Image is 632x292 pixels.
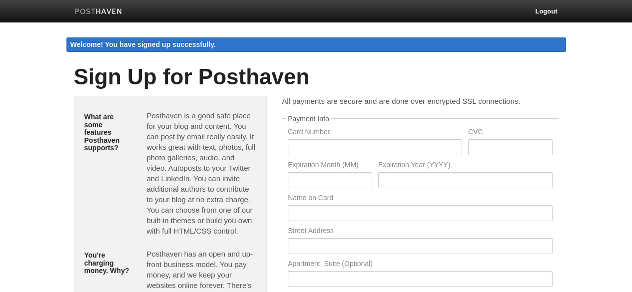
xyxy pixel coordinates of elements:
[288,128,462,138] label: Card Number
[468,128,552,138] label: CVC
[75,8,122,16] img: Posthaven-bar
[66,37,566,52] div: Welcome! You have signed up successfully.
[288,227,552,237] label: Street Address
[84,252,132,275] h5: You're charging money. Why?
[282,96,558,106] p: All payments are secure and are done over encrypted SSL connections.
[378,161,553,171] label: Expiration Year (YYYY)
[74,65,559,89] h1: Sign Up for Posthaven
[288,260,552,270] label: Apartment, Suite (Optional)
[288,194,552,204] label: Name on Card
[288,161,372,171] label: Expiration Month (MM)
[146,110,256,236] p: Posthaven is a good safe place for your blog and content. You can post by email really easily. It...
[84,113,132,152] h5: What are some features Posthaven supports?
[286,115,331,122] legend: Payment Info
